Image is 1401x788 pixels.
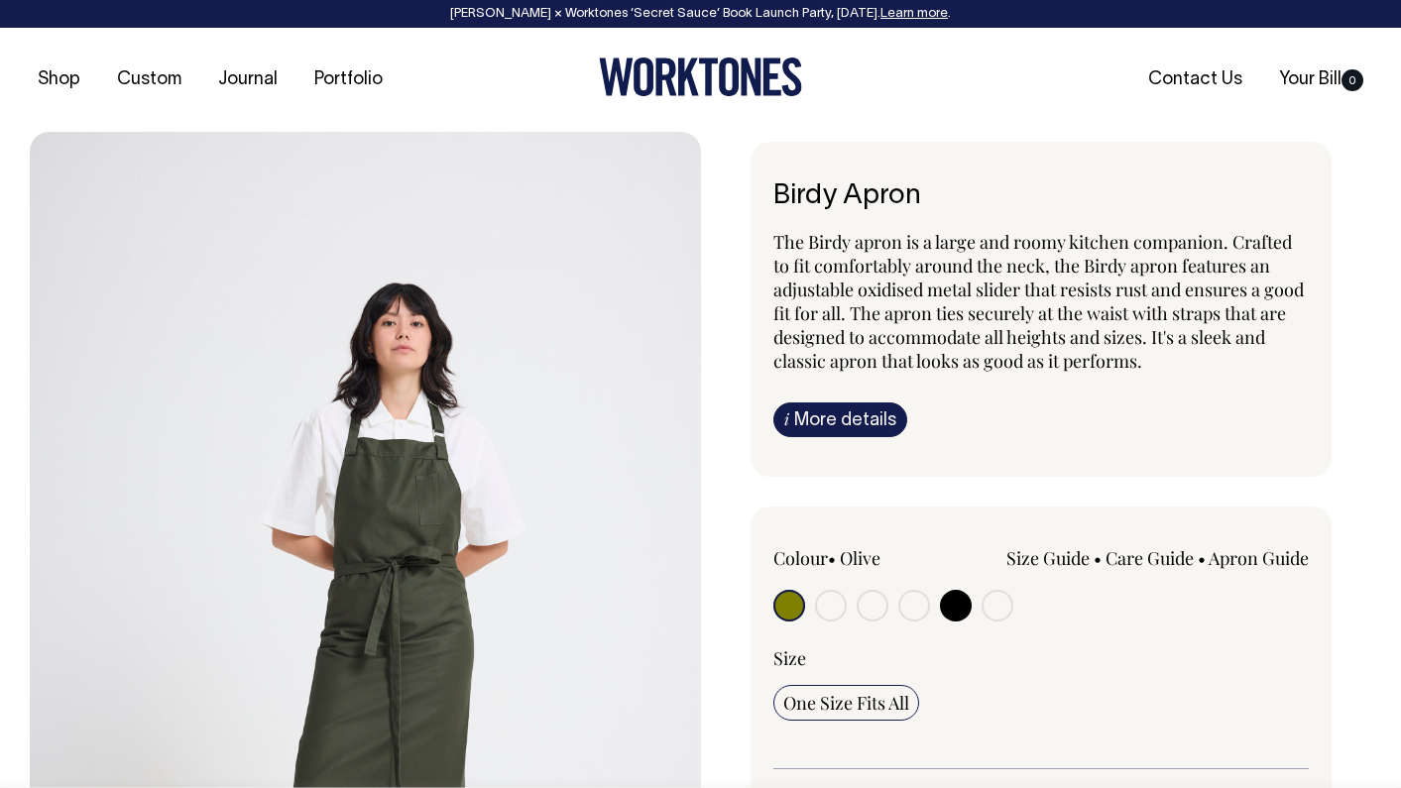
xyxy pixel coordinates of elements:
[210,63,286,96] a: Journal
[1140,63,1250,96] a: Contact Us
[1106,546,1194,570] a: Care Guide
[109,63,189,96] a: Custom
[773,546,988,570] div: Colour
[1209,546,1309,570] a: Apron Guide
[773,646,1310,670] div: Size
[20,7,1381,21] div: [PERSON_NAME] × Worktones ‘Secret Sauce’ Book Launch Party, [DATE]. .
[1006,546,1090,570] a: Size Guide
[1271,63,1371,96] a: Your Bill0
[773,402,907,437] a: iMore details
[306,63,391,96] a: Portfolio
[773,685,919,721] input: One Size Fits All
[773,181,1310,212] h1: Birdy Apron
[783,691,909,715] span: One Size Fits All
[1342,69,1363,91] span: 0
[840,546,880,570] label: Olive
[828,546,836,570] span: •
[773,230,1304,373] span: The Birdy apron is a large and roomy kitchen companion. Crafted to fit comfortably around the nec...
[1198,546,1206,570] span: •
[784,408,789,429] span: i
[1094,546,1102,570] span: •
[880,8,948,20] a: Learn more
[30,63,88,96] a: Shop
